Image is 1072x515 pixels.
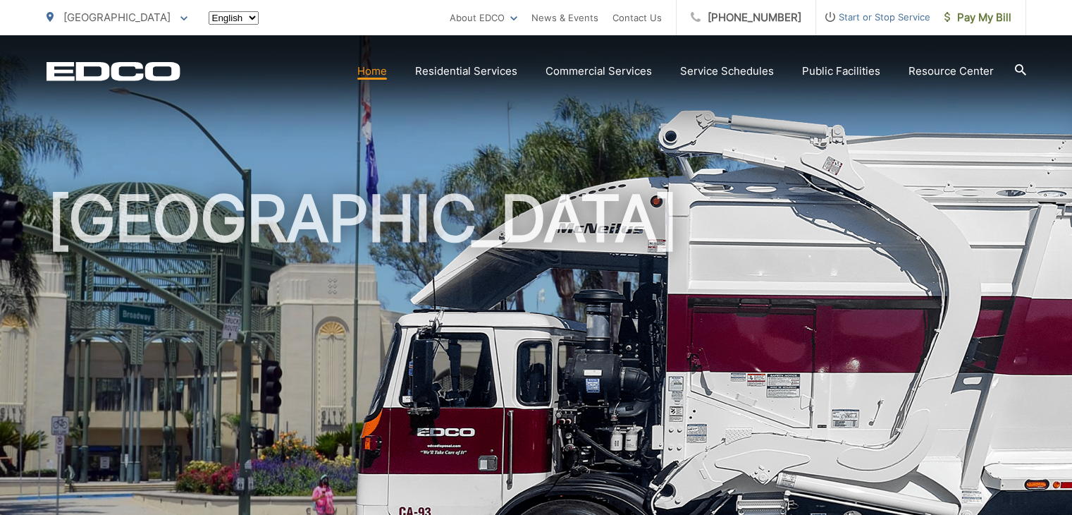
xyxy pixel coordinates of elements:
span: [GEOGRAPHIC_DATA] [63,11,171,24]
a: Public Facilities [802,63,880,80]
a: Resource Center [908,63,994,80]
a: Service Schedules [680,63,774,80]
a: EDCD logo. Return to the homepage. [47,61,180,81]
span: Pay My Bill [944,9,1011,26]
a: Commercial Services [546,63,652,80]
a: Home [357,63,387,80]
a: Contact Us [612,9,662,26]
a: Residential Services [415,63,517,80]
select: Select a language [209,11,259,25]
a: About EDCO [450,9,517,26]
a: News & Events [531,9,598,26]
